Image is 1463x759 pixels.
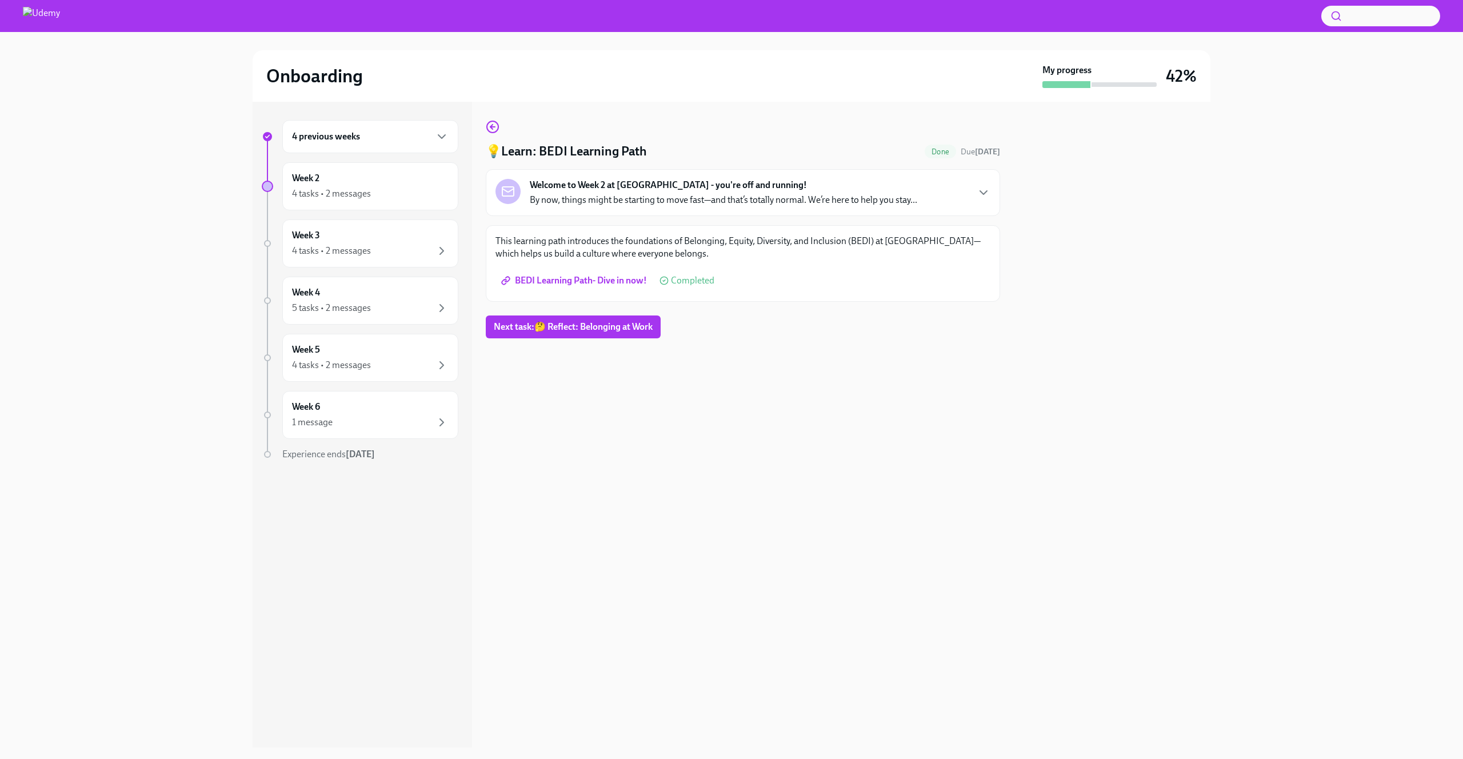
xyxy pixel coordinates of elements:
a: Week 61 message [262,391,458,439]
div: 4 tasks • 2 messages [292,187,371,200]
h6: Week 3 [292,229,320,242]
span: Experience ends [282,449,375,460]
strong: Welcome to Week 2 at [GEOGRAPHIC_DATA] - you're off and running! [530,179,807,191]
p: This learning path introduces the foundations of Belonging, Equity, Diversity, and Inclusion (BED... [495,235,990,260]
span: BEDI Learning Path- Dive in now! [503,275,647,286]
span: September 6th, 2025 09:00 [961,146,1000,157]
span: Next task : 🤔 Reflect: Belonging at Work [494,321,653,333]
span: Due [961,147,1000,157]
span: Completed [671,276,714,285]
a: Week 24 tasks • 2 messages [262,162,458,210]
h6: Week 4 [292,286,320,299]
div: 4 tasks • 2 messages [292,359,371,371]
h2: Onboarding [266,65,363,87]
div: 5 tasks • 2 messages [292,302,371,314]
button: Next task:🤔 Reflect: Belonging at Work [486,315,661,338]
h6: Week 6 [292,401,320,413]
h6: 4 previous weeks [292,130,360,143]
a: Week 45 tasks • 2 messages [262,277,458,325]
a: Week 54 tasks • 2 messages [262,334,458,382]
strong: My progress [1042,64,1092,77]
div: 4 tasks • 2 messages [292,245,371,257]
h6: Week 2 [292,172,319,185]
h3: 42% [1166,66,1197,86]
div: 1 message [292,416,333,429]
a: BEDI Learning Path- Dive in now! [495,269,655,292]
a: Week 34 tasks • 2 messages [262,219,458,267]
img: Udemy [23,7,60,25]
h6: Week 5 [292,343,320,356]
strong: [DATE] [975,147,1000,157]
span: Done [925,147,956,156]
strong: [DATE] [346,449,375,460]
h4: 💡Learn: BEDI Learning Path [486,143,647,160]
p: By now, things might be starting to move fast—and that’s totally normal. We’re here to help you s... [530,194,917,206]
div: 4 previous weeks [282,120,458,153]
